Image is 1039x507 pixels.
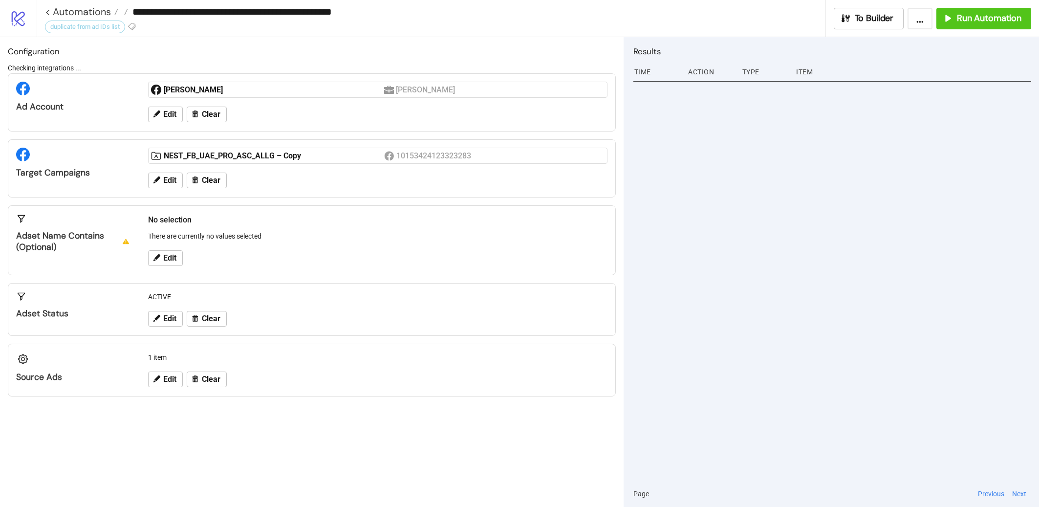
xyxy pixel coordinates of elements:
[187,107,227,122] button: Clear
[164,85,384,95] div: [PERSON_NAME]
[202,110,220,119] span: Clear
[16,308,132,319] div: Adset Status
[148,250,183,266] button: Edit
[8,45,616,58] h2: Configuration
[148,214,607,226] h2: No selection
[633,63,681,81] div: Time
[1009,488,1029,499] button: Next
[908,8,932,29] button: ...
[741,63,789,81] div: Type
[16,230,132,253] div: Adset Name contains (optional)
[687,63,735,81] div: Action
[202,176,220,185] span: Clear
[148,372,183,387] button: Edit
[957,13,1021,24] span: Run Automation
[633,488,649,499] span: Page
[45,7,118,17] a: < Automations
[855,13,894,24] span: To Builder
[834,8,904,29] button: To Builder
[202,314,220,323] span: Clear
[163,254,176,263] span: Edit
[187,311,227,327] button: Clear
[148,107,183,122] button: Edit
[16,372,132,383] div: Source Ads
[396,150,473,162] div: 10153424123323283
[8,63,616,73] div: Checking integrations ...
[187,372,227,387] button: Clear
[144,348,611,367] div: 1 item
[45,21,125,33] div: duplicate from ad IDs list
[633,45,1031,58] h2: Results
[148,311,183,327] button: Edit
[163,110,176,119] span: Edit
[795,63,1031,81] div: Item
[396,84,457,96] div: [PERSON_NAME]
[164,151,384,161] div: NEST_FB_UAE_PRO_ASC_ALLG – Copy
[148,231,607,242] p: There are currently no values selected
[144,287,611,306] div: ACTIVE
[16,101,132,112] div: Ad Account
[975,488,1007,499] button: Previous
[187,173,227,188] button: Clear
[163,375,176,384] span: Edit
[148,173,183,188] button: Edit
[202,375,220,384] span: Clear
[163,314,176,323] span: Edit
[936,8,1031,29] button: Run Automation
[163,176,176,185] span: Edit
[16,167,132,178] div: Target Campaigns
